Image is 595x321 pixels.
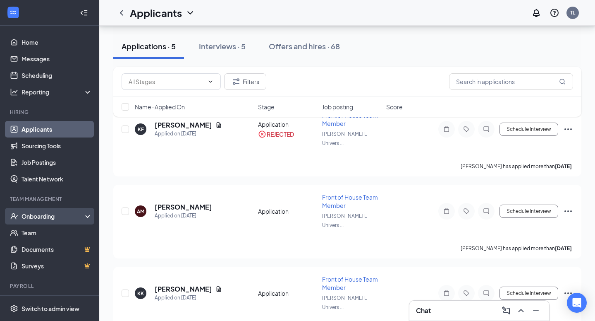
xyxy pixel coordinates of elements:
button: Schedule Interview [499,123,558,136]
button: Schedule Interview [499,287,558,300]
a: Messages [22,51,92,67]
div: Interviews · 5 [199,41,246,51]
a: Applicants [22,121,92,138]
span: Score [386,103,403,111]
div: Applications · 5 [122,41,176,51]
svg: MagnifyingGlass [559,78,566,85]
a: Team [22,224,92,241]
svg: Tag [461,290,471,297]
h5: [PERSON_NAME] [155,285,212,294]
button: Schedule Interview [499,205,558,218]
svg: Document [215,286,222,292]
svg: ChatInactive [481,126,491,133]
div: Team Management [10,195,91,203]
div: Open Intercom Messenger [567,293,587,313]
a: DocumentsCrown [22,241,92,258]
p: [PERSON_NAME] has applied more than . [461,245,573,252]
div: Applied on [DATE] [155,294,222,302]
button: ChevronUp [514,304,528,317]
h5: [PERSON_NAME] [155,203,212,212]
div: AM [137,208,144,215]
button: Filter Filters [224,73,266,90]
svg: ChevronDown [185,8,195,18]
svg: WorkstreamLogo [9,8,17,17]
svg: ChevronDown [207,78,214,85]
span: Front of House Team Member [322,193,378,209]
div: TL [570,9,575,16]
svg: ChatInactive [481,208,491,215]
svg: Settings [10,304,18,313]
span: Front of House Team Member [322,275,378,291]
svg: Ellipses [563,288,573,298]
a: Scheduling [22,67,92,84]
svg: ChevronLeft [117,8,127,18]
svg: Filter [231,77,241,87]
div: Application [258,289,317,297]
h5: [PERSON_NAME] [155,121,212,130]
svg: Tag [461,126,471,133]
svg: Note [442,126,452,133]
a: SurveysCrown [22,258,92,274]
input: Search in applications [449,73,573,90]
svg: Notifications [531,8,541,18]
svg: ChatInactive [481,290,491,297]
svg: Document [215,122,222,128]
svg: ComposeMessage [501,306,511,316]
div: REJECTED [267,130,294,138]
input: All Stages [129,77,204,86]
svg: CrossCircle [258,130,266,138]
span: [PERSON_NAME] E Univers ... [322,213,367,228]
svg: Tag [461,208,471,215]
a: Job Postings [22,154,92,171]
svg: Note [442,208,452,215]
button: ComposeMessage [499,304,513,317]
div: Onboarding [22,212,85,220]
a: Talent Network [22,171,92,187]
span: [PERSON_NAME] E Univers ... [322,131,367,146]
div: Offers and hires · 68 [269,41,340,51]
div: Application [258,207,317,215]
span: [PERSON_NAME] E Univers ... [322,295,367,310]
svg: Analysis [10,88,18,96]
svg: Ellipses [563,206,573,216]
svg: Collapse [80,9,88,17]
h1: Applicants [130,6,182,20]
svg: Ellipses [563,124,573,134]
b: [DATE] [555,245,572,251]
div: KF [138,126,144,133]
a: Home [22,34,92,51]
div: Applied on [DATE] [155,212,212,220]
div: Switch to admin view [22,304,79,313]
svg: Minimize [531,306,541,316]
svg: QuestionInfo [550,8,559,18]
span: Job posting [322,103,353,111]
button: Minimize [529,304,542,317]
p: [PERSON_NAME] has applied more than . [461,163,573,170]
a: Sourcing Tools [22,138,92,154]
b: [DATE] [555,163,572,169]
h3: Chat [416,306,431,315]
div: Hiring [10,109,91,116]
svg: UserCheck [10,212,18,220]
svg: Note [442,290,452,297]
div: Payroll [10,282,91,290]
span: Name · Applied On [135,103,185,111]
div: KK [137,290,144,297]
div: Reporting [22,88,93,96]
div: Applied on [DATE] [155,130,222,138]
svg: ChevronUp [516,306,526,316]
span: Stage [258,103,275,111]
